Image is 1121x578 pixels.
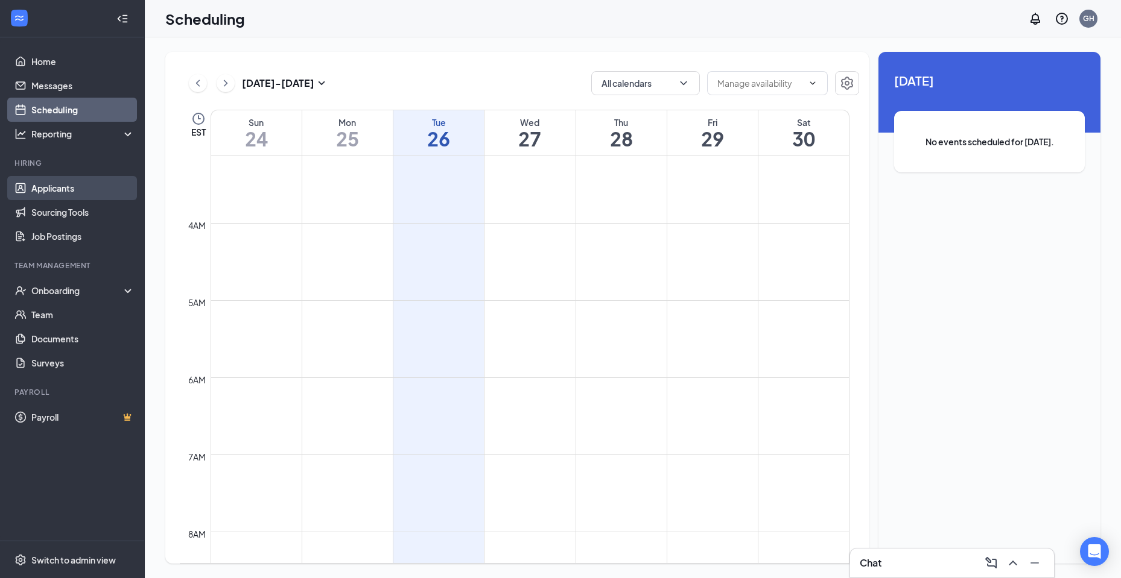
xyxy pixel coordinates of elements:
[302,110,393,155] a: August 25, 2025
[14,158,132,168] div: Hiring
[576,128,667,149] h1: 28
[211,116,302,128] div: Sun
[393,110,484,155] a: August 26, 2025
[211,128,302,149] h1: 24
[186,219,208,232] div: 4am
[31,128,135,140] div: Reporting
[302,128,393,149] h1: 25
[191,112,206,126] svg: Clock
[393,128,484,149] h1: 26
[31,303,135,327] a: Team
[191,126,206,138] span: EST
[667,116,758,128] div: Fri
[31,49,135,74] a: Home
[484,128,575,149] h1: 27
[31,224,135,248] a: Job Postings
[667,110,758,155] a: August 29, 2025
[31,327,135,351] a: Documents
[220,76,232,90] svg: ChevronRight
[1055,11,1069,26] svg: QuestionInfo
[165,8,245,29] h1: Scheduling
[31,405,135,429] a: PayrollCrown
[14,128,27,140] svg: Analysis
[984,556,999,570] svg: ComposeMessage
[840,76,854,90] svg: Settings
[1006,556,1020,570] svg: ChevronUp
[591,71,700,95] button: All calendarsChevronDown
[242,77,314,90] h3: [DATE] - [DATE]
[189,74,207,92] button: ChevronLeft
[314,76,329,90] svg: SmallChevronDown
[982,553,1001,573] button: ComposeMessage
[717,77,803,90] input: Manage availability
[14,387,132,397] div: Payroll
[192,76,204,90] svg: ChevronLeft
[186,527,208,541] div: 8am
[302,116,393,128] div: Mon
[31,176,135,200] a: Applicants
[576,110,667,155] a: August 28, 2025
[1080,537,1109,566] div: Open Intercom Messenger
[484,110,575,155] a: August 27, 2025
[31,554,116,566] div: Switch to admin view
[14,284,27,297] svg: UserCheck
[217,74,235,92] button: ChevronRight
[918,135,1061,148] span: No events scheduled for [DATE].
[211,110,302,155] a: August 24, 2025
[31,74,135,98] a: Messages
[758,116,849,128] div: Sat
[14,260,132,271] div: Team Management
[14,554,27,566] svg: Settings
[186,373,208,386] div: 6am
[1025,553,1044,573] button: Minimize
[186,450,208,463] div: 7am
[186,296,208,309] div: 5am
[393,116,484,128] div: Tue
[576,116,667,128] div: Thu
[116,13,129,25] svg: Collapse
[1028,11,1043,26] svg: Notifications
[758,110,849,155] a: August 30, 2025
[667,128,758,149] h1: 29
[1083,13,1094,24] div: GH
[835,71,859,95] button: Settings
[13,12,25,24] svg: WorkstreamLogo
[1027,556,1042,570] svg: Minimize
[31,98,135,122] a: Scheduling
[678,77,690,89] svg: ChevronDown
[31,284,124,297] div: Onboarding
[894,71,1085,90] span: [DATE]
[860,556,881,570] h3: Chat
[808,78,818,88] svg: ChevronDown
[31,200,135,224] a: Sourcing Tools
[1003,553,1023,573] button: ChevronUp
[758,128,849,149] h1: 30
[484,116,575,128] div: Wed
[31,351,135,375] a: Surveys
